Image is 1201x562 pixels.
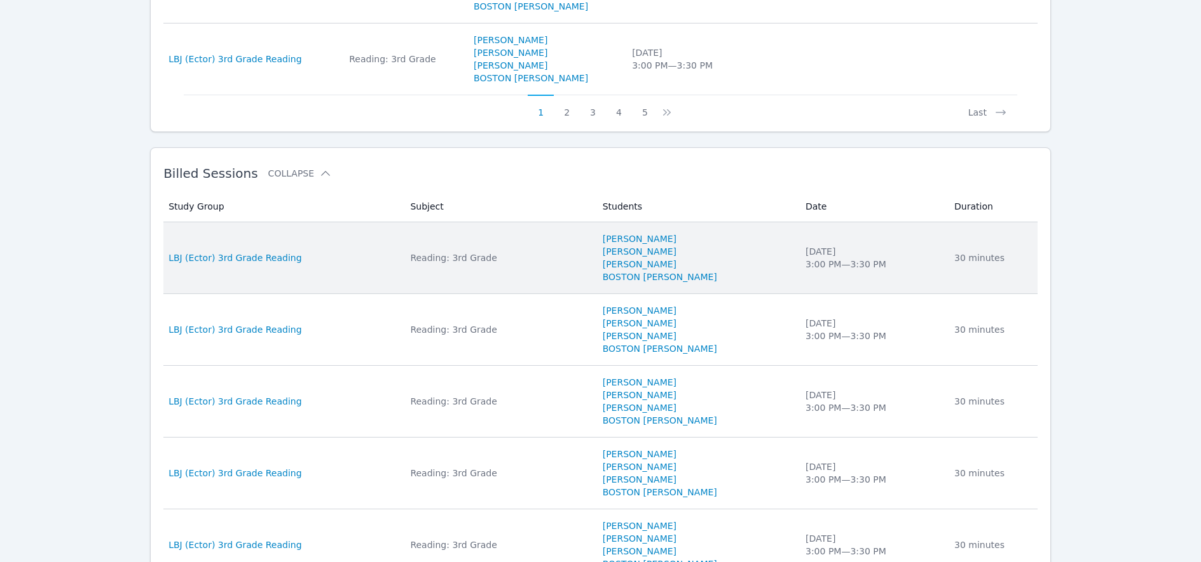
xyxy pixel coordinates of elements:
[410,251,587,264] div: Reading: 3rd Grade
[632,46,734,72] div: [DATE] 3:00 PM — 3:30 PM
[474,46,547,59] a: [PERSON_NAME]
[806,245,939,271] div: [DATE] 3:00 PM — 3:30 PM
[528,95,554,119] button: 1
[603,317,676,330] a: [PERSON_NAME]
[168,467,301,479] a: LBJ (Ector) 3rd Grade Reading
[958,95,1017,119] button: Last
[603,258,676,271] a: [PERSON_NAME]
[954,251,1030,264] div: 30 minutes
[947,191,1038,222] th: Duration
[603,473,676,486] a: [PERSON_NAME]
[595,191,798,222] th: Students
[163,294,1038,366] tr: LBJ (Ector) 3rd Grade ReadingReading: 3rd Grade[PERSON_NAME][PERSON_NAME][PERSON_NAME]BOSTON [PER...
[474,59,547,72] a: [PERSON_NAME]
[632,95,658,119] button: 5
[606,95,632,119] button: 4
[603,304,676,317] a: [PERSON_NAME]
[163,222,1038,294] tr: LBJ (Ector) 3rd Grade ReadingReading: 3rd Grade[PERSON_NAME][PERSON_NAME][PERSON_NAME]BOSTON [PER...
[603,460,676,473] a: [PERSON_NAME]
[168,251,301,264] a: LBJ (Ector) 3rd Grade Reading
[410,539,587,551] div: Reading: 3rd Grade
[603,519,676,532] a: [PERSON_NAME]
[954,539,1030,551] div: 30 minutes
[163,438,1038,509] tr: LBJ (Ector) 3rd Grade ReadingReading: 3rd Grade[PERSON_NAME][PERSON_NAME][PERSON_NAME]BOSTON [PER...
[603,245,676,258] a: [PERSON_NAME]
[168,395,301,408] a: LBJ (Ector) 3rd Grade Reading
[168,53,301,65] a: LBJ (Ector) 3rd Grade Reading
[603,271,717,283] a: BOSTON [PERSON_NAME]
[603,389,676,401] a: [PERSON_NAME]
[603,330,676,342] a: [PERSON_NAME]
[954,395,1030,408] div: 30 minutes
[474,72,588,84] a: BOSTON [PERSON_NAME]
[554,95,580,119] button: 2
[168,539,301,551] a: LBJ (Ector) 3rd Grade Reading
[954,467,1030,479] div: 30 minutes
[402,191,594,222] th: Subject
[580,95,606,119] button: 3
[798,191,947,222] th: Date
[806,389,939,414] div: [DATE] 3:00 PM — 3:30 PM
[603,401,676,414] a: [PERSON_NAME]
[603,486,717,498] a: BOSTON [PERSON_NAME]
[163,191,402,222] th: Study Group
[349,53,458,65] div: Reading: 3rd Grade
[268,167,332,180] button: Collapse
[603,232,676,245] a: [PERSON_NAME]
[410,323,587,336] div: Reading: 3rd Grade
[474,34,547,46] a: [PERSON_NAME]
[603,448,676,460] a: [PERSON_NAME]
[163,166,257,181] span: Billed Sessions
[603,376,676,389] a: [PERSON_NAME]
[806,532,939,558] div: [DATE] 3:00 PM — 3:30 PM
[603,545,676,558] a: [PERSON_NAME]
[168,323,301,336] a: LBJ (Ector) 3rd Grade Reading
[603,532,676,545] a: [PERSON_NAME]
[163,23,1038,95] tr: LBJ (Ector) 3rd Grade ReadingReading: 3rd Grade[PERSON_NAME][PERSON_NAME][PERSON_NAME]BOSTON [PER...
[603,342,717,355] a: BOSTON [PERSON_NAME]
[163,366,1038,438] tr: LBJ (Ector) 3rd Grade ReadingReading: 3rd Grade[PERSON_NAME][PERSON_NAME][PERSON_NAME]BOSTON [PER...
[806,317,939,342] div: [DATE] 3:00 PM — 3:30 PM
[954,323,1030,336] div: 30 minutes
[603,414,717,427] a: BOSTON [PERSON_NAME]
[806,460,939,486] div: [DATE] 3:00 PM — 3:30 PM
[410,395,587,408] div: Reading: 3rd Grade
[410,467,587,479] div: Reading: 3rd Grade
